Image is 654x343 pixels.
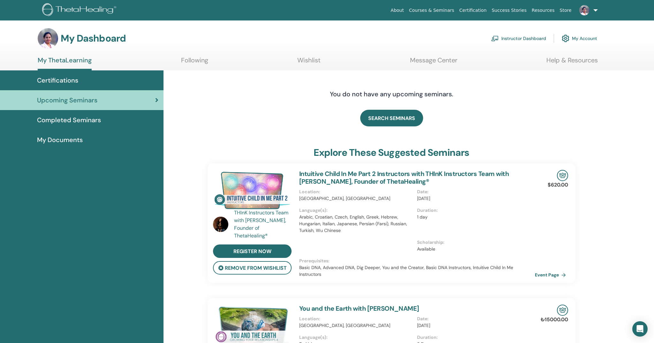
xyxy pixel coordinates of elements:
[557,305,568,316] img: In-Person Seminar
[417,315,531,322] p: Date :
[417,239,531,246] p: Scholarship :
[489,4,529,16] a: Success Stories
[417,207,531,214] p: Duration :
[417,246,531,252] p: Available
[213,261,292,275] button: remove from wishlist
[417,214,531,220] p: 1 day
[299,188,413,195] p: Location :
[557,4,574,16] a: Store
[407,4,457,16] a: Courses & Seminars
[557,170,568,181] img: In-Person Seminar
[38,56,92,70] a: My ThetaLearning
[299,207,413,214] p: Language(s) :
[546,56,598,69] a: Help & Resources
[299,258,535,264] p: Prerequisites :
[417,334,531,341] p: Duration :
[297,56,321,69] a: Wishlist
[417,322,531,329] p: [DATE]
[233,248,271,255] span: register now
[299,304,419,313] a: You and the Earth with [PERSON_NAME]
[181,56,208,69] a: Following
[291,90,492,98] h4: You do not have any upcoming seminars.
[562,31,597,45] a: My Account
[299,195,413,202] p: [GEOGRAPHIC_DATA], [GEOGRAPHIC_DATA]
[61,33,126,44] h3: My Dashboard
[579,5,589,15] img: default.jpg
[299,334,413,341] p: Language(s) :
[360,110,423,126] a: SEARCH SEMINARS
[299,264,535,278] p: Basic DNA, Advanced DNA, Dig Deeper, You and the Creator, Basic DNA Instructors, Intuitive Child ...
[213,244,292,258] a: register now
[457,4,489,16] a: Certification
[417,188,531,195] p: Date :
[417,195,531,202] p: [DATE]
[491,36,499,41] img: chalkboard-teacher.svg
[38,28,58,49] img: default.jpg
[213,170,292,211] img: Intuitive Child In Me Part 2 Instructors
[37,135,83,145] span: My Documents
[234,209,293,240] a: THInK Instructors Team with [PERSON_NAME], Founder of ThetaHealing®
[388,4,406,16] a: About
[299,214,413,234] p: Arabic, Croatian, Czech, English, Greek, Hebrew, Hungarian, Italian, Japanese, Persian (Farsi), R...
[535,270,568,280] a: Event Page
[314,147,469,158] h3: explore these suggested seminars
[299,170,509,186] a: Intuitive Child In Me Part 2 Instructors with THInK Instructors Team with [PERSON_NAME], Founder ...
[37,115,101,125] span: Completed Seminars
[37,95,97,105] span: Upcoming Seminars
[529,4,557,16] a: Resources
[562,33,569,44] img: cog.svg
[632,321,648,337] div: Open Intercom Messenger
[299,315,413,322] p: Location :
[410,56,457,69] a: Message Center
[491,31,546,45] a: Instructor Dashboard
[541,316,568,323] p: ₺15000.00
[213,217,228,232] img: default.jpg
[368,115,415,122] span: SEARCH SEMINARS
[42,3,118,18] img: logo.png
[37,76,78,85] span: Certifications
[548,181,568,189] p: $620.00
[299,322,413,329] p: [GEOGRAPHIC_DATA], [GEOGRAPHIC_DATA]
